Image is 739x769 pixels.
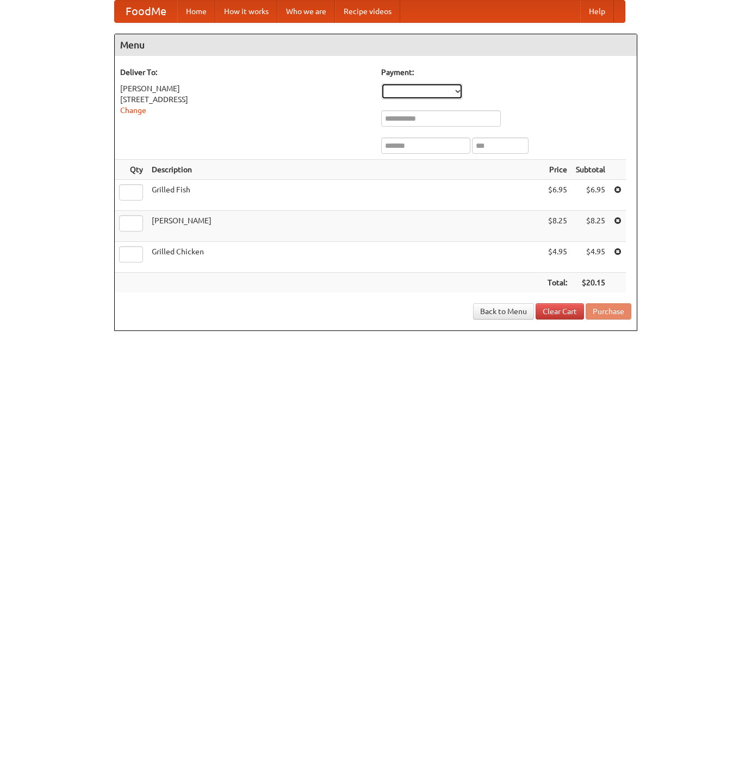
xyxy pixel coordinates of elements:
h5: Payment: [381,67,631,78]
a: How it works [215,1,277,22]
td: Grilled Fish [147,180,543,211]
td: $6.95 [543,180,572,211]
td: $6.95 [572,180,610,211]
a: Who we are [277,1,335,22]
th: Subtotal [572,160,610,180]
a: Clear Cart [536,303,584,320]
th: Qty [115,160,147,180]
a: Home [177,1,215,22]
div: [PERSON_NAME] [120,83,370,94]
a: Help [580,1,614,22]
td: [PERSON_NAME] [147,211,543,242]
td: $4.95 [572,242,610,273]
th: Total: [543,273,572,293]
div: [STREET_ADDRESS] [120,94,370,105]
td: $4.95 [543,242,572,273]
a: Change [120,106,146,115]
h5: Deliver To: [120,67,370,78]
a: FoodMe [115,1,177,22]
th: $20.15 [572,273,610,293]
a: Back to Menu [473,303,534,320]
h4: Menu [115,34,637,56]
th: Price [543,160,572,180]
button: Purchase [586,303,631,320]
td: $8.25 [543,211,572,242]
a: Recipe videos [335,1,400,22]
th: Description [147,160,543,180]
td: Grilled Chicken [147,242,543,273]
td: $8.25 [572,211,610,242]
